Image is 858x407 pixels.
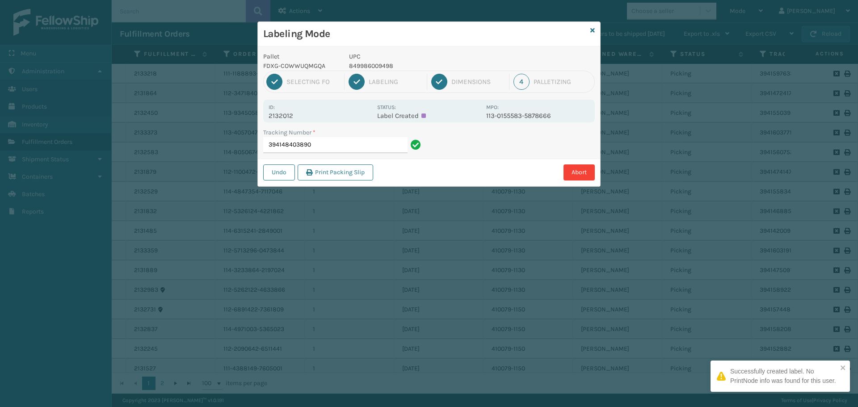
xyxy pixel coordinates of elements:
button: close [840,364,846,373]
p: 849986009498 [349,61,481,71]
div: 1 [266,74,282,90]
div: 2 [349,74,365,90]
div: Dimensions [451,78,505,86]
div: Palletizing [534,78,592,86]
button: Abort [564,164,595,180]
p: FDXG-COWWUQMGQA [263,61,338,71]
p: UPC [349,52,481,61]
label: Id: [269,104,275,110]
div: 3 [431,74,447,90]
p: Pallet [263,52,338,61]
button: Undo [263,164,295,180]
p: Label Created [377,112,480,120]
div: Successfully created label. No PrintNode info was found for this user. [730,367,837,386]
label: MPO: [486,104,499,110]
div: Labeling [369,78,422,86]
div: 4 [513,74,530,90]
p: 2132012 [269,112,372,120]
p: 113-0155583-5878666 [486,112,589,120]
div: Selecting FO [286,78,340,86]
label: Tracking Number [263,128,315,137]
button: Print Packing Slip [298,164,373,180]
label: Status: [377,104,396,110]
h3: Labeling Mode [263,27,587,41]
